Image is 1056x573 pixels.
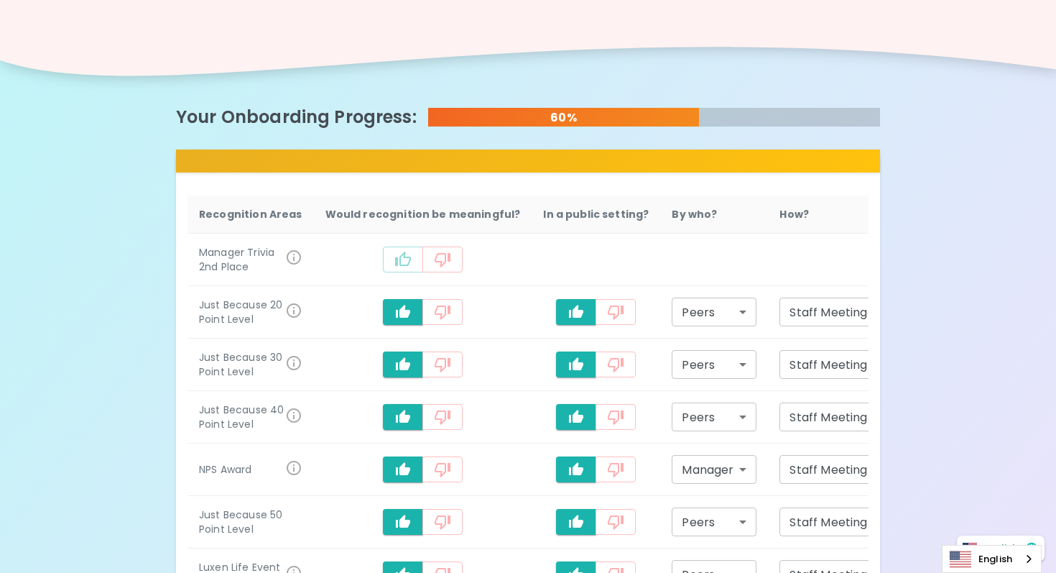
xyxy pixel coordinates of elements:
h5: Your Onboarding Progress: [176,106,417,129]
aside: Language selected: English [942,545,1042,573]
b: Recognition Areas [199,207,302,221]
div: Peers [672,298,756,326]
div: Manager [672,455,756,484]
div: Staff Meeting [779,350,890,379]
img: United States flag [963,543,977,554]
div: Manager Trivia 2nd Place [199,245,285,274]
button: English [957,536,1045,561]
svg: Allocated $50 a month for Dustin Smith to recognize achievement under the company's NPS Program. ... [285,459,302,477]
div: Peers [672,350,756,379]
div: Just Because 40 Point Level [199,403,285,431]
div: Peers [672,403,756,431]
svg: Relaunch 4/2024 [285,302,302,319]
div: Language [942,545,1042,573]
div: NPS Award [199,462,285,477]
div: Staff Meeting [779,298,890,326]
b: By who? [672,207,717,221]
div: Just Because 20 Point Level [199,298,285,326]
div: Staff Meeting [779,455,890,484]
div: Staff Meeting [779,403,890,431]
svg: 2nd Place Annual Manager Trivia [285,249,302,266]
p: English [983,541,1019,556]
svg: Relaunch 4/2024 [285,354,302,372]
a: English [942,546,1041,572]
div: Peers [672,508,756,536]
div: Just Because 30 Point Level [199,350,285,379]
b: In a public setting? [543,207,649,221]
div: Just Because 50 Point Level [199,508,302,536]
b: How? [779,207,809,221]
div: Staff Meeting [779,508,890,536]
svg: Relaunch 4/2024 [285,407,302,424]
p: 60% [428,109,700,127]
b: Would recognition be meaningful? [325,207,521,221]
